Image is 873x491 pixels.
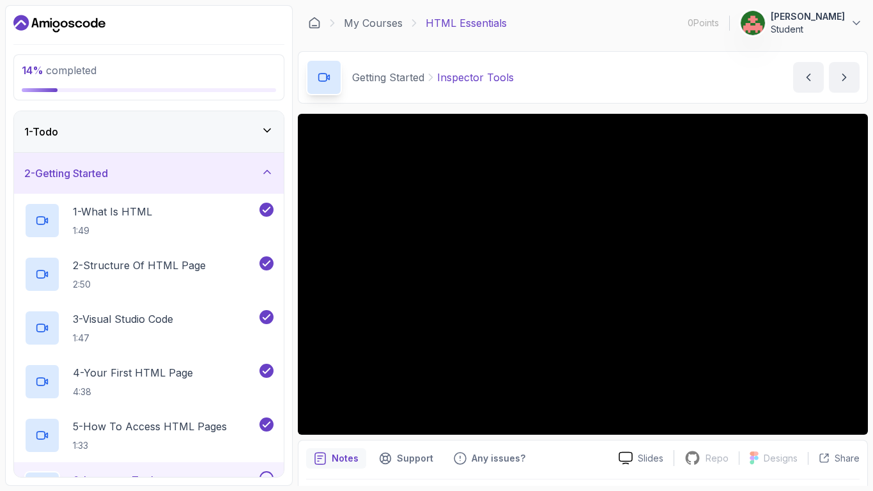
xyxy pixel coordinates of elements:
[24,310,274,346] button: 3-Visual Studio Code1:47
[13,13,105,34] a: Dashboard
[73,472,158,488] p: 6 - Inspector Tools
[638,452,663,465] p: Slides
[764,452,798,465] p: Designs
[829,62,860,93] button: next content
[793,62,824,93] button: previous content
[308,17,321,29] a: Dashboard
[22,64,43,77] span: 14 %
[73,439,227,452] p: 1:33
[437,70,514,85] p: Inspector Tools
[73,204,152,219] p: 1 - What Is HTML
[73,365,193,380] p: 4 - Your First HTML Page
[426,15,507,31] p: HTML Essentials
[24,256,274,292] button: 2-Structure Of HTML Page2:50
[24,417,274,453] button: 5-How To Access HTML Pages1:33
[73,224,152,237] p: 1:49
[24,364,274,400] button: 4-Your First HTML Page4:38
[73,278,206,291] p: 2:50
[472,452,525,465] p: Any issues?
[22,64,97,77] span: completed
[741,11,765,35] img: user profile image
[24,124,58,139] h3: 1 - Todo
[446,448,533,469] button: Feedback button
[688,17,719,29] p: 0 Points
[835,452,860,465] p: Share
[332,452,359,465] p: Notes
[397,452,433,465] p: Support
[740,10,863,36] button: user profile image[PERSON_NAME]Student
[298,114,868,435] iframe: 7 - Inspector Tools
[24,203,274,238] button: 1-What Is HTML1:49
[73,311,173,327] p: 3 - Visual Studio Code
[306,448,366,469] button: notes button
[14,111,284,152] button: 1-Todo
[73,419,227,434] p: 5 - How To Access HTML Pages
[771,23,845,36] p: Student
[808,452,860,465] button: Share
[14,153,284,194] button: 2-Getting Started
[371,448,441,469] button: Support button
[73,332,173,345] p: 1:47
[73,258,206,273] p: 2 - Structure Of HTML Page
[352,70,424,85] p: Getting Started
[771,10,845,23] p: [PERSON_NAME]
[24,166,108,181] h3: 2 - Getting Started
[608,451,674,465] a: Slides
[73,386,193,398] p: 4:38
[706,452,729,465] p: Repo
[344,15,403,31] a: My Courses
